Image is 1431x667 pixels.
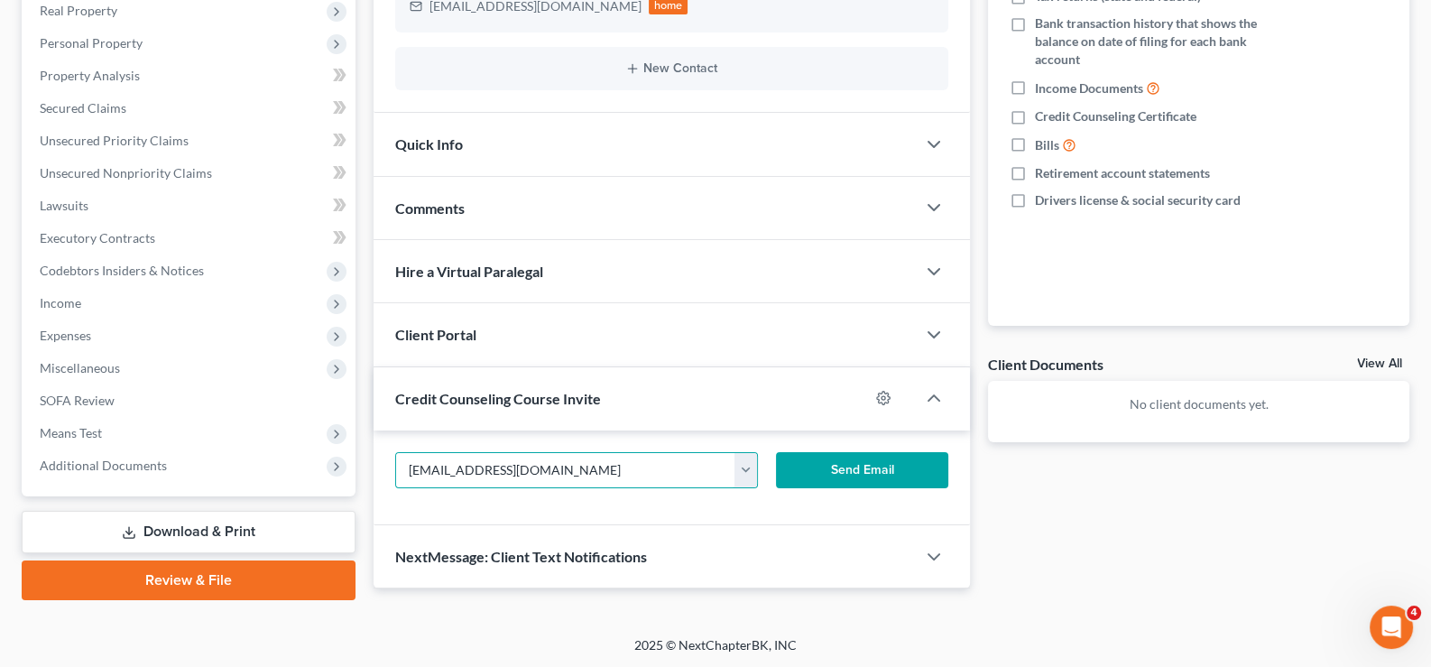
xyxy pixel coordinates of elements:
[395,390,601,407] span: Credit Counseling Course Invite
[25,60,355,92] a: Property Analysis
[1035,79,1143,97] span: Income Documents
[40,198,88,213] span: Lawsuits
[40,68,140,83] span: Property Analysis
[40,425,102,440] span: Means Test
[1035,136,1059,154] span: Bills
[40,35,143,51] span: Personal Property
[25,92,355,125] a: Secured Claims
[1370,606,1413,649] iframe: Intercom live chat
[1035,107,1196,125] span: Credit Counseling Certificate
[1035,164,1210,182] span: Retirement account statements
[40,3,117,18] span: Real Property
[40,230,155,245] span: Executory Contracts
[395,263,543,280] span: Hire a Virtual Paralegal
[25,222,355,255] a: Executory Contracts
[1357,357,1402,370] a: View All
[395,548,647,565] span: NextMessage: Client Text Notifications
[1002,395,1395,413] p: No client documents yet.
[410,61,935,76] button: New Contact
[40,263,204,278] span: Codebtors Insiders & Notices
[25,384,355,417] a: SOFA Review
[395,135,463,153] span: Quick Info
[22,560,355,600] a: Review & File
[25,190,355,222] a: Lawsuits
[40,100,126,116] span: Secured Claims
[1035,14,1288,69] span: Bank transaction history that shows the balance on date of filing for each bank account
[25,125,355,157] a: Unsecured Priority Claims
[1035,191,1241,209] span: Drivers license & social security card
[25,157,355,190] a: Unsecured Nonpriority Claims
[40,393,115,408] span: SOFA Review
[988,355,1103,374] div: Client Documents
[776,452,948,488] button: Send Email
[40,165,212,181] span: Unsecured Nonpriority Claims
[395,326,476,343] span: Client Portal
[22,511,355,553] a: Download & Print
[40,328,91,343] span: Expenses
[1407,606,1421,620] span: 4
[396,453,736,487] input: Enter email
[40,360,120,375] span: Miscellaneous
[40,458,167,473] span: Additional Documents
[40,133,189,148] span: Unsecured Priority Claims
[395,199,465,217] span: Comments
[40,295,81,310] span: Income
